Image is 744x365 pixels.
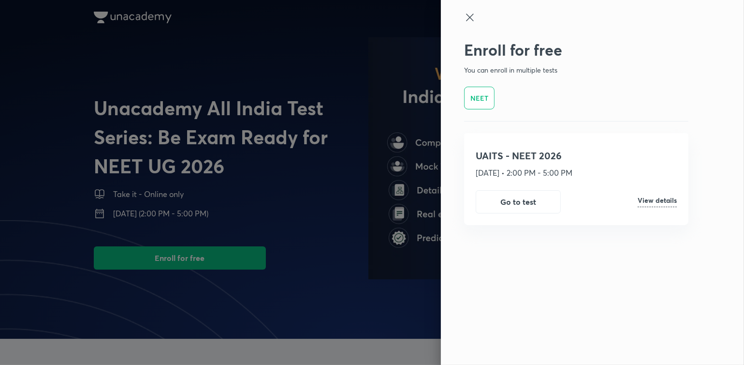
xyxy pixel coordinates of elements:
p: [DATE] [476,167,501,179]
h4: UAITS - NEET 2026 [476,149,677,163]
h6: NEET [470,93,488,103]
h6: View details [638,197,677,207]
p: • 2:00 PM - 5:00 PM [501,167,572,179]
h2: Enroll for free [464,41,688,59]
p: You can enroll in multiple tests [464,65,688,75]
button: Go to test [476,190,561,213]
